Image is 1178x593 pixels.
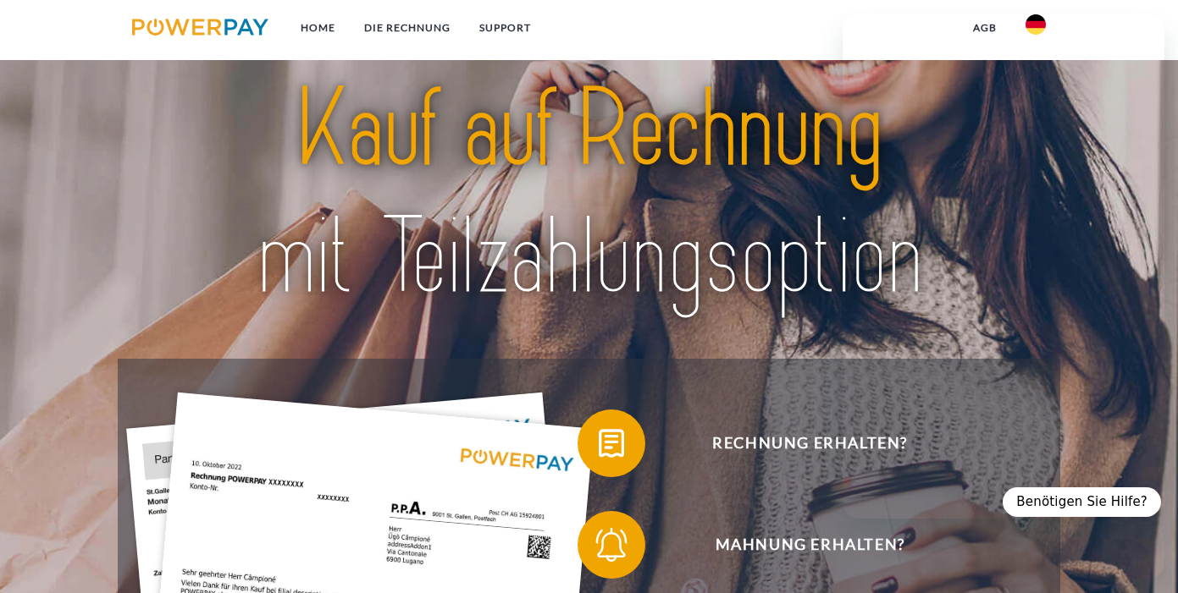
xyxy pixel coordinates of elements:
a: Home [286,13,350,43]
button: Rechnung erhalten? [578,409,1018,477]
span: Rechnung erhalten? [602,409,1017,477]
a: DIE RECHNUNG [350,13,465,43]
img: logo-powerpay.svg [132,19,268,36]
button: Mahnung erhalten? [578,511,1018,579]
a: SUPPORT [465,13,545,43]
iframe: Messaging-Fenster [843,14,1164,519]
img: qb_bell.svg [590,524,633,566]
img: title-powerpay_de.svg [177,59,1001,327]
iframe: Schaltfläche zum Öffnen des Messaging-Fensters [1110,525,1164,579]
img: qb_bill.svg [590,422,633,464]
a: agb [959,13,1011,43]
span: Mahnung erhalten? [602,511,1017,579]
